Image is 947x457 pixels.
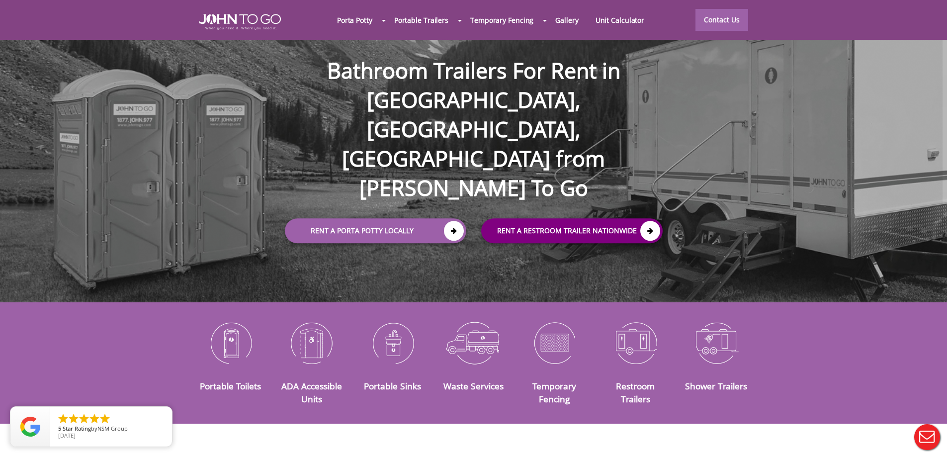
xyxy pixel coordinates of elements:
[521,317,588,368] img: Temporary-Fencing-cion_N.png
[198,317,264,368] img: Portable-Toilets-icon_N.png
[78,413,90,425] li: 
[587,9,653,31] a: Unit Calculator
[359,317,426,368] img: Portable-Sinks-icon_N.png
[907,417,947,457] button: Live Chat
[532,380,576,405] a: Temporary Fencing
[275,24,673,203] h1: Bathroom Trailers For Rent in [GEOGRAPHIC_DATA], [GEOGRAPHIC_DATA], [GEOGRAPHIC_DATA] from [PERSO...
[440,317,507,368] img: Waste-Services-icon_N.png
[278,317,344,368] img: ADA-Accessible-Units-icon_N.png
[20,417,40,437] img: Review Rating
[58,425,61,432] span: 5
[329,9,381,31] a: Porta Potty
[695,9,748,31] a: Contact Us
[462,9,542,31] a: Temporary Fencing
[481,218,663,243] a: rent a RESTROOM TRAILER Nationwide
[684,317,750,368] img: Shower-Trailers-icon_N.png
[199,14,281,30] img: JOHN to go
[616,380,655,405] a: Restroom Trailers
[200,380,261,392] a: Portable Toilets
[547,9,587,31] a: Gallery
[285,218,466,243] a: Rent a Porta Potty Locally
[603,317,669,368] img: Restroom-Trailers-icon_N.png
[88,413,100,425] li: 
[364,380,421,392] a: Portable Sinks
[63,425,91,432] span: Star Rating
[443,380,504,392] a: Waste Services
[58,426,164,433] span: by
[58,432,76,439] span: [DATE]
[97,425,128,432] span: NSM Group
[68,413,80,425] li: 
[57,413,69,425] li: 
[99,413,111,425] li: 
[386,9,457,31] a: Portable Trailers
[281,380,342,405] a: ADA Accessible Units
[685,380,747,392] a: Shower Trailers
